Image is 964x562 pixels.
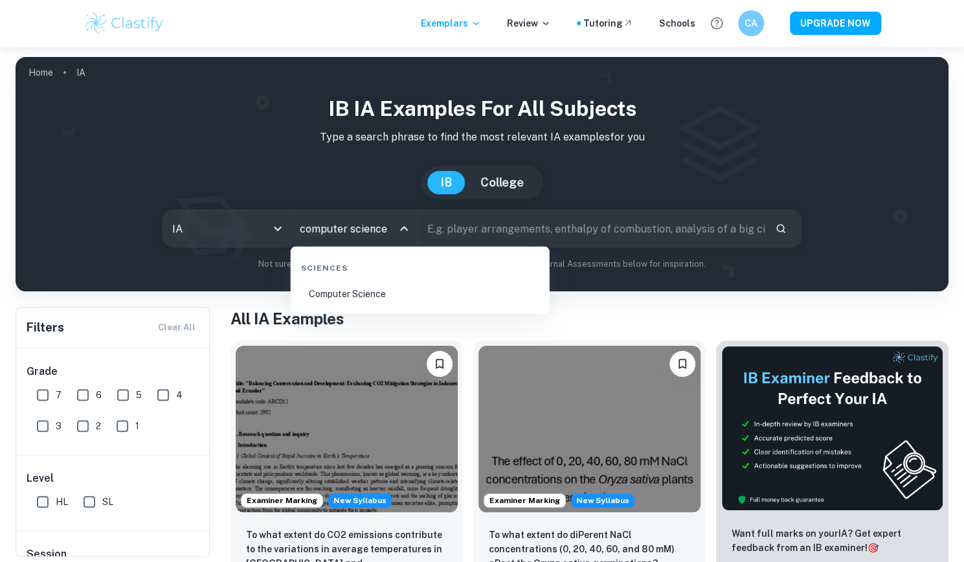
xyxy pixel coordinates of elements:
[467,171,537,194] button: College
[84,10,166,36] img: Clastify logo
[26,258,938,271] p: Not sure what to search for? You can always look through our example Internal Assessments below f...
[743,16,758,30] h6: CA
[230,307,948,330] h1: All IA Examples
[76,65,85,80] p: IA
[241,495,322,506] span: Examiner Marking
[28,63,53,82] a: Home
[296,279,544,309] li: Computer Science
[421,16,481,30] p: Exemplars
[770,218,792,240] button: Search
[571,493,634,508] span: New Syllabus
[26,93,938,124] h1: IB IA examples for all subjects
[16,57,948,291] img: profile cover
[27,471,200,486] h6: Level
[176,388,183,402] span: 4
[721,346,943,511] img: Thumbnail
[27,319,64,337] h6: Filters
[56,388,62,402] span: 7
[732,526,933,555] p: Want full marks on your IA ? Get expert feedback from an IB examiner!
[236,346,458,512] img: ESS IA example thumbnail: To what extent do CO2 emissions contribu
[163,210,290,247] div: IA
[328,493,392,508] span: New Syllabus
[738,10,764,36] button: CA
[26,129,938,145] p: Type a search phrase to find the most relevant IA examples for you
[427,171,465,194] button: IB
[868,543,879,553] span: 🎯
[790,12,881,35] button: UPGRADE NOW
[96,388,102,402] span: 6
[102,495,113,509] span: SL
[571,493,634,508] div: Starting from the May 2026 session, the ESS IA requirements have changed. We created this exempla...
[583,16,633,30] a: Tutoring
[27,364,200,379] h6: Grade
[56,419,62,433] span: 3
[478,346,701,512] img: ESS IA example thumbnail: To what extent do diPerent NaCl concentr
[328,493,392,508] div: Starting from the May 2026 session, the ESS IA requirements have changed. We created this exempla...
[395,219,413,238] button: Close
[706,12,728,34] button: Help and Feedback
[135,419,139,433] span: 1
[507,16,551,30] p: Review
[296,252,544,279] div: Sciences
[659,16,695,30] a: Schools
[56,495,68,509] span: HL
[96,419,101,433] span: 2
[669,351,695,377] button: Bookmark
[418,210,765,247] input: E.g. player arrangements, enthalpy of combustion, analysis of a big city...
[136,388,142,402] span: 5
[427,351,453,377] button: Bookmark
[484,495,565,506] span: Examiner Marking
